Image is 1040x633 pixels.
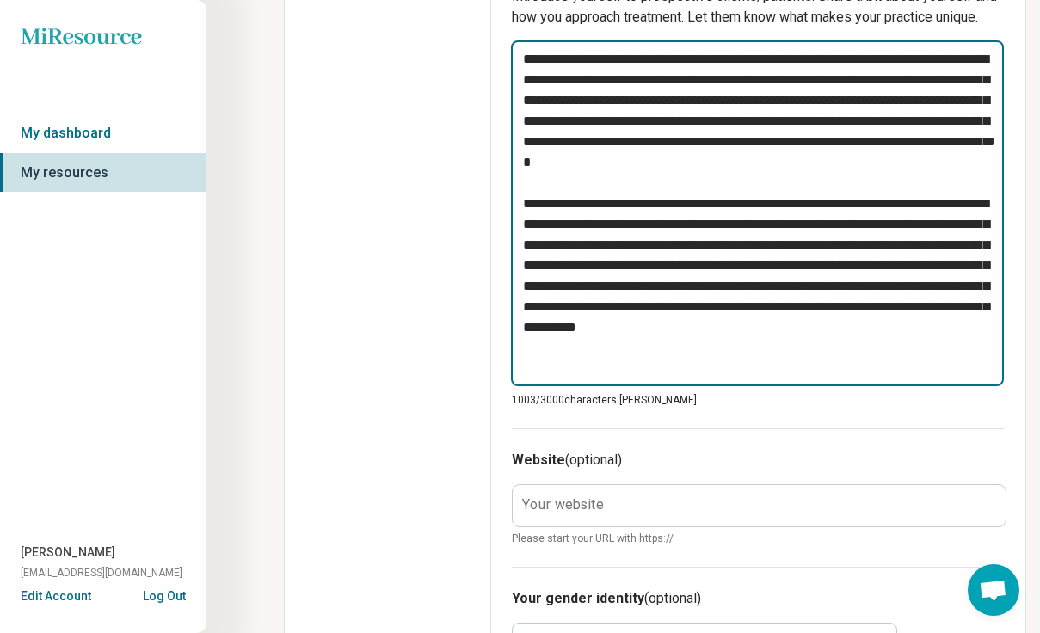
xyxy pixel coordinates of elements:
button: Edit Account [21,587,91,605]
h3: Your gender identity [512,588,1005,609]
h3: Website [512,450,1005,470]
div: Open chat [968,564,1019,616]
span: (optional) [644,590,701,606]
span: [PERSON_NAME] [21,544,115,562]
span: Please start your URL with https:// [512,531,1005,546]
button: Log Out [143,587,186,601]
span: [EMAIL_ADDRESS][DOMAIN_NAME] [21,565,182,581]
p: 1003/ 3000 characters [PERSON_NAME] [512,392,1005,408]
span: (optional) [565,452,622,468]
label: Your website [522,498,604,512]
